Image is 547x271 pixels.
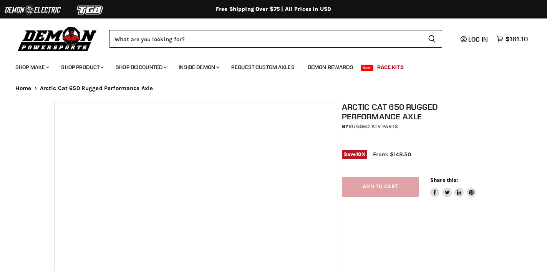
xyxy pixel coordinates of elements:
span: From: $148.50 [373,151,411,158]
a: Inside Demon [173,59,224,75]
ul: Main menu [10,56,526,75]
span: $161.10 [506,35,528,43]
a: $161.10 [492,33,532,45]
a: Shop Product [55,59,108,75]
div: by [342,122,497,131]
a: Demon Rewards [302,59,359,75]
input: Search [109,30,422,48]
a: Shop Make [10,59,54,75]
span: Save % [342,150,367,159]
h1: Arctic Cat 650 Rugged Performance Axle [342,102,497,121]
img: TGB Logo 2 [61,3,119,17]
span: Arctic Cat 650 Rugged Performance Axle [40,85,153,92]
button: Search [422,30,442,48]
img: Demon Powersports [15,25,99,52]
span: Log in [468,35,488,43]
aside: Share this: [430,177,476,197]
span: 10 [356,151,361,157]
a: Request Custom Axles [225,59,300,75]
a: Race Kits [371,59,409,75]
span: Share this: [430,177,458,183]
a: Home [15,85,31,92]
span: New! [361,65,374,71]
a: Log in [457,36,492,43]
form: Product [109,30,442,48]
a: Rugged ATV Parts [348,123,398,130]
a: Shop Discounted [110,59,171,75]
img: Demon Electric Logo 2 [4,3,61,17]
